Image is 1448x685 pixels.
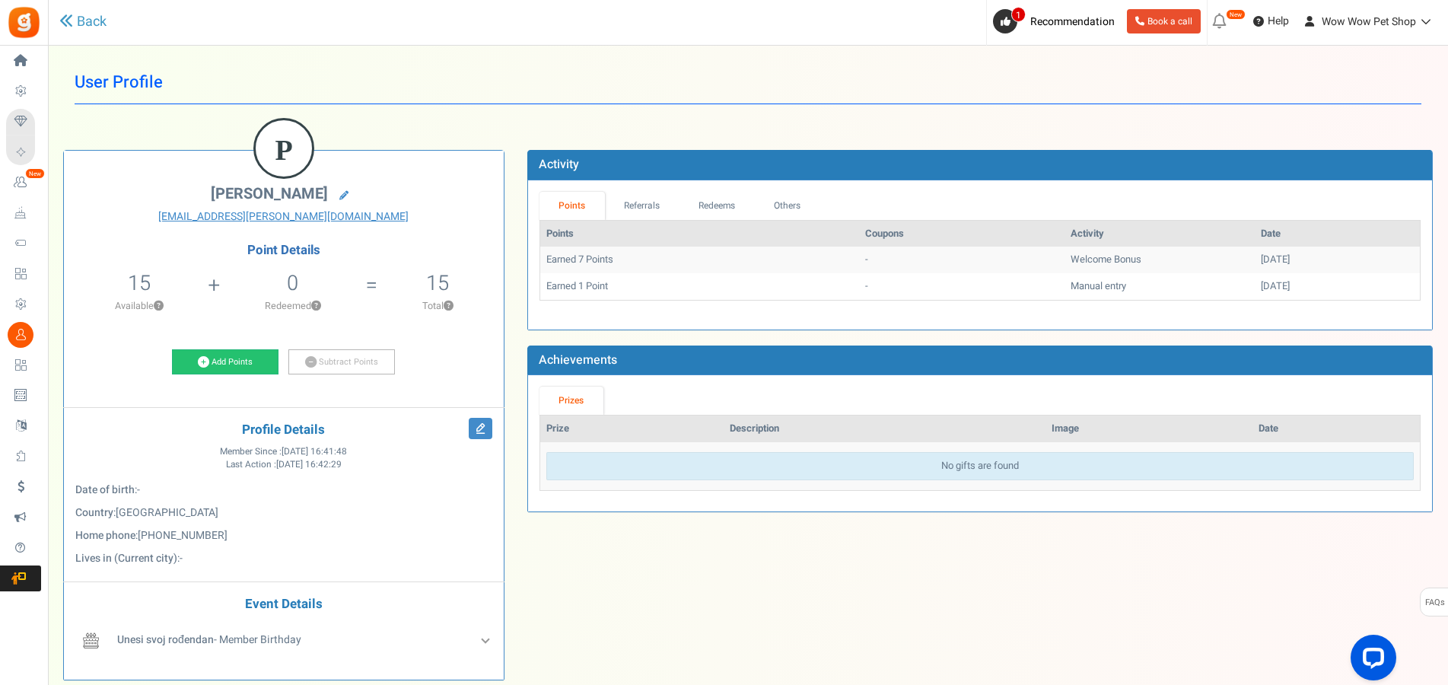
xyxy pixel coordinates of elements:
[25,168,45,179] em: New
[1424,588,1445,617] span: FAQs
[859,247,1065,273] td: -
[540,221,859,247] th: Points
[540,247,859,273] td: Earned 7 Points
[540,416,724,442] th: Prize
[128,268,151,298] span: 15
[1252,416,1420,442] th: Date
[1065,221,1255,247] th: Activity
[1065,247,1255,273] td: Welcome Bonus
[6,170,41,196] a: New
[1247,9,1295,33] a: Help
[287,272,298,295] h5: 0
[679,192,755,220] a: Redeems
[75,423,492,438] h4: Profile Details
[1071,279,1126,293] span: Manual entry
[116,505,218,521] span: [GEOGRAPHIC_DATA]
[138,527,228,543] span: [PHONE_NUMBER]
[7,5,41,40] img: Gratisfaction
[75,209,492,225] a: [EMAIL_ADDRESS][PERSON_NAME][DOMAIN_NAME]
[137,482,140,498] span: -
[993,9,1121,33] a: 1 Recommendation
[1045,416,1252,442] th: Image
[605,192,679,220] a: Referrals
[288,349,395,375] a: Subtract Points
[221,299,364,313] p: Redeemed
[172,349,278,375] a: Add Points
[72,299,206,313] p: Available
[1011,7,1026,22] span: 1
[276,458,342,471] span: [DATE] 16:42:29
[75,483,492,498] p: :
[1264,14,1289,29] span: Help
[117,632,214,648] b: Unesi svoj rođendan
[755,192,820,220] a: Others
[1030,14,1115,30] span: Recommendation
[226,458,342,471] span: Last Action :
[75,505,113,521] b: Country
[75,551,492,566] p: :
[469,418,492,439] i: Edit Profile
[1226,9,1246,20] em: New
[859,221,1065,247] th: Coupons
[154,301,164,311] button: ?
[75,61,1421,104] h1: User Profile
[724,416,1046,442] th: Description
[75,482,135,498] b: Date of birth
[220,445,347,458] span: Member Since :
[211,183,328,205] span: [PERSON_NAME]
[426,272,449,295] h5: 15
[539,192,605,220] a: Points
[1261,279,1414,294] div: [DATE]
[1261,253,1414,267] div: [DATE]
[75,550,177,566] b: Lives in (Current city)
[311,301,321,311] button: ?
[75,527,135,543] b: Home phone
[546,452,1414,480] div: No gifts are found
[1127,9,1201,33] a: Book a call
[539,387,603,415] a: Prizes
[1322,14,1416,30] span: Wow Wow Pet Shop
[539,351,617,369] b: Achievements
[444,301,453,311] button: ?
[64,244,504,257] h4: Point Details
[75,505,492,521] p: :
[282,445,347,458] span: [DATE] 16:41:48
[75,528,492,543] p: :
[180,550,183,566] span: -
[256,120,312,180] figcaption: P
[379,299,496,313] p: Total
[1255,221,1420,247] th: Date
[540,273,859,300] td: Earned 1 Point
[539,155,579,174] b: Activity
[75,597,492,612] h4: Event Details
[117,632,301,648] span: - Member Birthday
[859,273,1065,300] td: -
